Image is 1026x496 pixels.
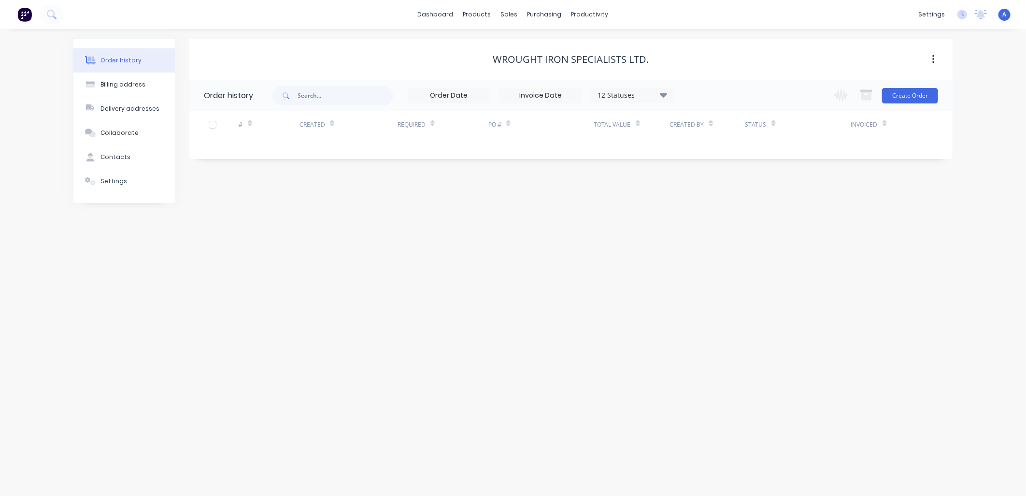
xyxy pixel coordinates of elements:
div: Delivery addresses [100,104,159,113]
div: Total Value [594,111,670,138]
div: PO # [488,120,501,129]
div: Wrought Iron Specialists Ltd. [493,54,649,65]
div: Status [745,120,767,129]
div: settings [913,7,950,22]
button: Collaborate [73,121,175,145]
div: Required [398,111,488,138]
div: Order history [204,90,253,102]
div: Billing address [100,80,145,89]
div: purchasing [523,7,567,22]
span: A [1003,10,1007,19]
div: Created [299,120,325,129]
div: # [239,111,299,138]
div: 12 Statuses [592,90,673,101]
div: # [239,120,243,129]
div: Created By [670,120,704,129]
div: Total Value [594,120,631,129]
div: sales [496,7,523,22]
button: Order history [73,48,175,73]
div: productivity [567,7,613,22]
div: Order history [100,56,142,65]
div: Invoiced [851,120,878,129]
button: Delivery addresses [73,97,175,121]
input: Search... [298,86,393,105]
input: Order Date [408,88,489,103]
div: Required [398,120,426,129]
div: Status [745,111,851,138]
button: Contacts [73,145,175,169]
a: dashboard [413,7,458,22]
div: Settings [100,177,127,186]
div: products [458,7,496,22]
img: Factory [17,7,32,22]
button: Settings [73,169,175,193]
input: Invoice Date [500,88,581,103]
div: Contacts [100,153,130,161]
div: Invoiced [851,111,912,138]
div: Created By [670,111,745,138]
div: PO # [488,111,594,138]
button: Billing address [73,73,175,97]
div: Collaborate [100,129,139,137]
button: Create Order [882,88,938,103]
div: Created [299,111,398,138]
